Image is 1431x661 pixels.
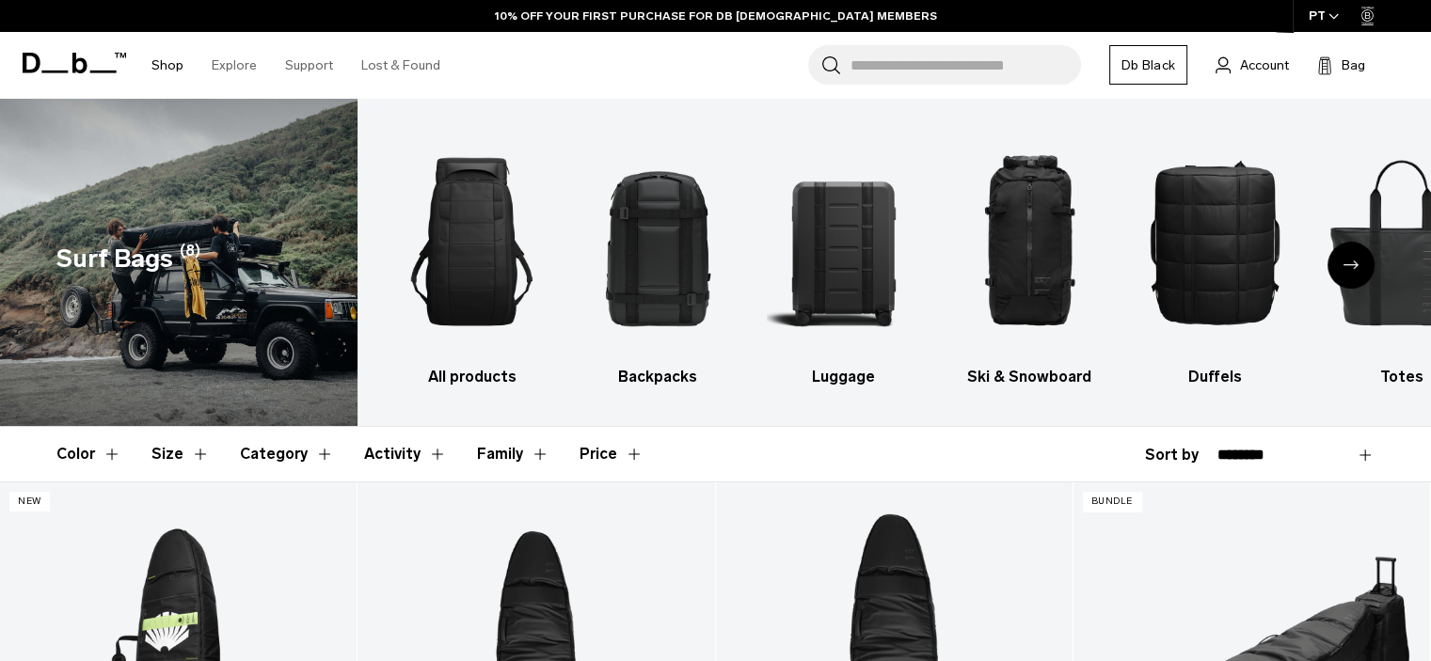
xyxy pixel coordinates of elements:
[953,127,1106,356] img: Db
[581,127,735,356] img: Db
[953,366,1106,388] h3: Ski & Snowboard
[9,492,50,511] p: New
[364,427,447,481] button: Toggle Filter
[495,8,937,24] a: 10% OFF YOUR FIRST PURCHASE FOR DB [DEMOGRAPHIC_DATA] MEMBERS
[1139,127,1293,388] a: Db Duffels
[240,427,334,481] button: Toggle Filter
[1083,492,1141,511] p: Bundle
[767,127,920,356] img: Db
[1317,54,1365,76] button: Bag
[395,366,549,388] h3: All products
[953,127,1106,388] li: 4 / 9
[477,427,549,481] button: Toggle Filter
[395,127,549,356] img: Db
[56,240,173,278] h1: Surf Bags
[1139,127,1293,388] li: 5 / 9
[581,366,735,388] h3: Backpacks
[151,427,210,481] button: Toggle Filter
[767,127,920,388] li: 3 / 9
[361,32,440,99] a: Lost & Found
[151,32,183,99] a: Shop
[395,127,549,388] a: Db All products
[1109,45,1187,85] a: Db Black
[180,240,200,278] span: (8)
[1240,55,1289,75] span: Account
[212,32,257,99] a: Explore
[1342,55,1365,75] span: Bag
[767,366,920,388] h3: Luggage
[1216,54,1289,76] a: Account
[285,32,333,99] a: Support
[580,427,644,481] button: Toggle Price
[767,127,920,388] a: Db Luggage
[56,427,121,481] button: Toggle Filter
[1139,127,1293,356] img: Db
[581,127,735,388] a: Db Backpacks
[1139,366,1293,388] h3: Duffels
[137,32,454,99] nav: Main Navigation
[953,127,1106,388] a: Db Ski & Snowboard
[395,127,549,388] li: 1 / 9
[1328,242,1375,289] div: Next slide
[581,127,735,388] li: 2 / 9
